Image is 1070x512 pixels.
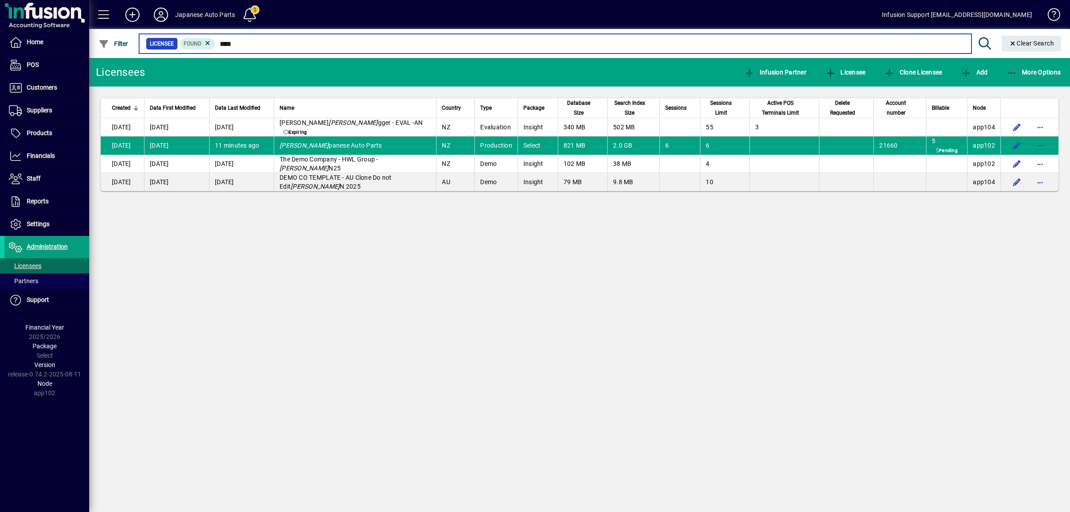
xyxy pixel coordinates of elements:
td: 6 [659,136,700,155]
td: NZ [436,118,474,136]
div: Created [112,103,139,113]
a: POS [4,54,89,76]
span: Partners [9,277,38,285]
div: Billable [932,103,962,113]
span: Sessions Limit [706,98,736,118]
button: Licensee [823,64,868,80]
td: [DATE] [144,173,209,191]
em: [PERSON_NAME] [280,165,329,172]
span: Reports [27,198,49,205]
td: 10 [700,173,749,191]
div: Licensees [96,65,145,79]
td: 21660 [873,136,926,155]
a: Financials [4,145,89,167]
td: 502 MB [607,118,659,136]
div: Name [280,103,431,113]
span: Clear Search [1009,40,1054,47]
button: Add [118,7,147,23]
td: 3 [749,118,819,136]
td: 340 MB [558,118,607,136]
button: Edit [1010,157,1024,171]
button: More options [1033,175,1047,189]
td: [DATE] [209,155,274,173]
a: Products [4,122,89,145]
a: Licensees [4,258,89,273]
span: Licensees [9,262,41,269]
td: [DATE] [101,173,144,191]
em: [PERSON_NAME] [291,183,340,190]
td: [DATE] [101,136,144,155]
button: More options [1033,138,1047,153]
span: Financials [27,152,55,159]
span: Node [973,103,986,113]
span: Database Size [564,98,594,118]
div: Data Last Modified [215,103,268,113]
td: [DATE] [209,118,274,136]
td: 9.8 MB [607,173,659,191]
a: Knowledge Base [1041,2,1059,31]
a: Suppliers [4,99,89,122]
td: 38 MB [607,155,659,173]
button: Infusion Partner [742,64,809,80]
td: Insight [518,118,558,136]
button: Clone Licensee [882,64,944,80]
td: 55 [700,118,749,136]
span: Licensee [150,39,174,48]
td: Demo [474,173,518,191]
span: Products [27,129,52,136]
div: Country [442,103,469,113]
td: [DATE] [144,118,209,136]
span: app102.prod.infusionbusinesssoftware.com [973,142,995,149]
button: More options [1033,120,1047,134]
span: Node [37,380,52,387]
span: Type [480,103,492,113]
td: 2.0 GB [607,136,659,155]
span: Data Last Modified [215,103,260,113]
td: NZ [436,155,474,173]
span: app104.prod.infusionbusinesssoftware.com [973,124,995,131]
span: Sessions [665,103,687,113]
div: Delete Requested [825,98,868,118]
span: Financial Year [25,324,64,331]
span: Country [442,103,461,113]
span: The Demo Company - HWL Group - N25 [280,156,379,172]
td: [DATE] [101,118,144,136]
div: Active POS Terminals Limit [755,98,814,118]
span: Clone Licensee [884,69,942,76]
button: Filter [96,36,131,52]
div: Sessions Limit [706,98,744,118]
span: Found [184,41,202,47]
span: Expiring [282,129,309,136]
button: More Options [1004,64,1063,80]
span: Home [27,38,43,45]
div: Infusion Support [EMAIL_ADDRESS][DOMAIN_NAME] [882,8,1032,22]
div: Database Size [564,98,602,118]
td: 5 [926,136,967,155]
span: Account number [879,98,912,118]
td: Demo [474,155,518,173]
span: Add [961,69,988,76]
button: Edit [1010,120,1024,134]
span: app102.prod.infusionbusinesssoftware.com [973,160,995,167]
span: Package [523,103,544,113]
td: 11 minutes ago [209,136,274,155]
td: 6 [700,136,749,155]
span: Billable [932,103,949,113]
td: Insight [518,155,558,173]
span: Infusion Partner [744,69,807,76]
a: Customers [4,77,89,99]
td: [DATE] [144,136,209,155]
span: Delete Requested [825,98,860,118]
div: Node [973,103,995,113]
span: Active POS Terminals Limit [755,98,806,118]
span: Data First Modified [150,103,196,113]
div: Sessions [665,103,695,113]
span: [PERSON_NAME] gger - EVAL -AN [280,119,423,126]
button: Clear [1002,36,1062,52]
span: Version [34,361,55,368]
span: DEMO CO TEMPLATE - AU Clone Do not Edit N 2025 [280,174,392,190]
button: Edit [1010,138,1024,153]
td: 79 MB [558,173,607,191]
span: Staff [27,175,41,182]
td: Production [474,136,518,155]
